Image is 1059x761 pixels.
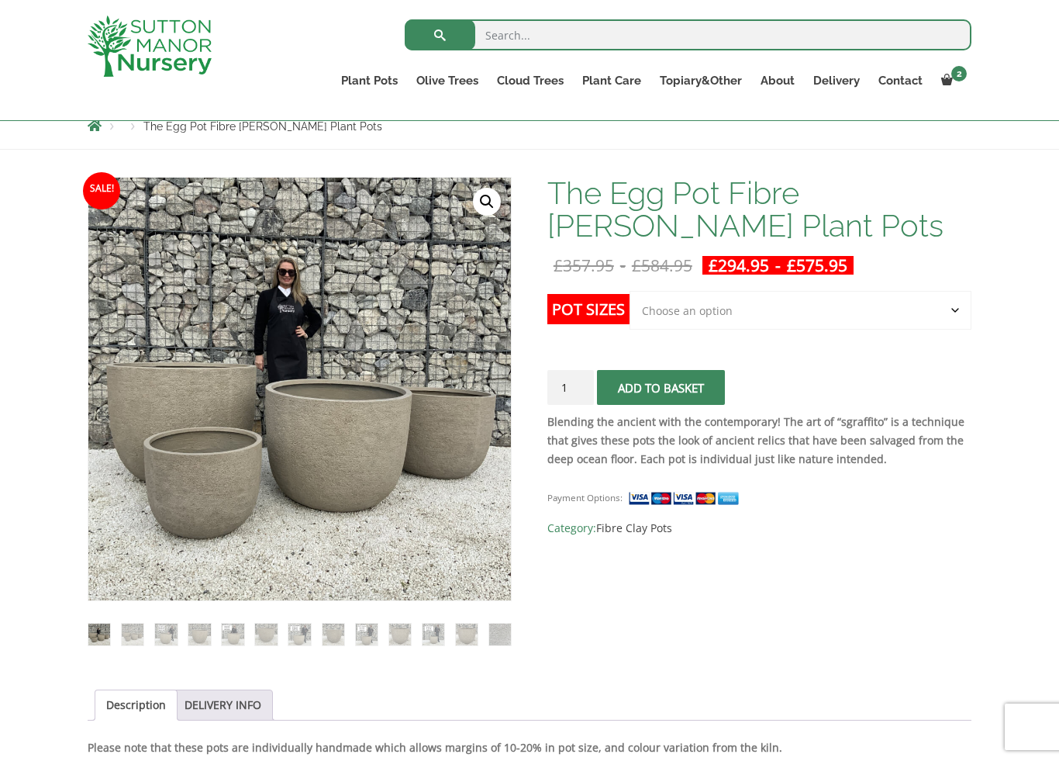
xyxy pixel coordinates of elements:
span: 2 [951,66,967,81]
bdi: 584.95 [632,254,692,276]
del: - [547,256,699,275]
button: Add to basket [597,370,725,405]
a: View full-screen image gallery [473,188,501,216]
img: payment supported [628,490,744,507]
bdi: 575.95 [787,254,847,276]
a: Plant Care [573,70,650,92]
label: Pot Sizes [547,294,630,324]
input: Product quantity [547,370,594,405]
img: The Egg Pot Fibre Clay Champagne Plant Pots - Image 13 [489,624,511,645]
nav: Breadcrumbs [88,119,971,132]
img: The Egg Pot Fibre Clay Champagne Plant Pots - Image 9 [356,624,378,645]
a: Delivery [804,70,869,92]
img: The Egg Pot Fibre Clay Champagne Plant Pots - Image 4 [188,624,210,645]
img: The Egg Pot Fibre Clay Champagne Plant Pots - Image 12 [456,624,478,645]
strong: Blending the ancient with the contemporary! The art of “sgraffito” is a technique that gives thes... [547,414,964,466]
input: Search... [405,19,971,50]
img: The Egg Pot Fibre Clay Champagne Plant Pots - Image 11 [423,624,444,645]
span: Sale! [83,172,120,209]
img: The Egg Pot Fibre Clay Champagne Plant Pots - Image 7 [288,624,310,645]
img: logo [88,16,212,77]
img: The Egg Pot Fibre Clay Champagne Plant Pots [88,624,110,645]
img: The Egg Pot Fibre Clay Champagne Plant Pots - Image 8 [323,624,344,645]
span: £ [709,254,718,276]
a: Cloud Trees [488,70,573,92]
a: Description [106,690,166,720]
span: Category: [547,519,971,538]
img: The Egg Pot Fibre Clay Champagne Plant Pots - Image 5 [222,624,243,645]
bdi: 357.95 [554,254,614,276]
img: The Egg Pot Fibre Clay Champagne Plant Pots - Image 10 [389,624,411,645]
span: The Egg Pot Fibre [PERSON_NAME] Plant Pots [143,120,382,133]
a: Contact [869,70,932,92]
bdi: 294.95 [709,254,769,276]
span: £ [554,254,563,276]
ins: - [702,256,854,275]
img: The Egg Pot Fibre Clay Champagne Plant Pots - Image 2 [122,624,143,645]
img: The Egg Pot Fibre Clay Champagne Plant Pots - Image 3 [155,624,177,645]
span: £ [787,254,796,276]
a: Topiary&Other [650,70,751,92]
small: Payment Options: [547,492,623,503]
span: £ [632,254,641,276]
h1: The Egg Pot Fibre [PERSON_NAME] Plant Pots [547,177,971,242]
a: About [751,70,804,92]
a: Olive Trees [407,70,488,92]
a: Plant Pots [332,70,407,92]
a: DELIVERY INFO [185,690,261,720]
a: Fibre Clay Pots [596,521,672,535]
a: 2 [932,70,971,92]
img: The Egg Pot Fibre Clay Champagne Plant Pots - Image 6 [255,624,277,645]
strong: Please note that these pots are individually handmade which allows margins of 10-20% in pot size,... [88,740,782,755]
